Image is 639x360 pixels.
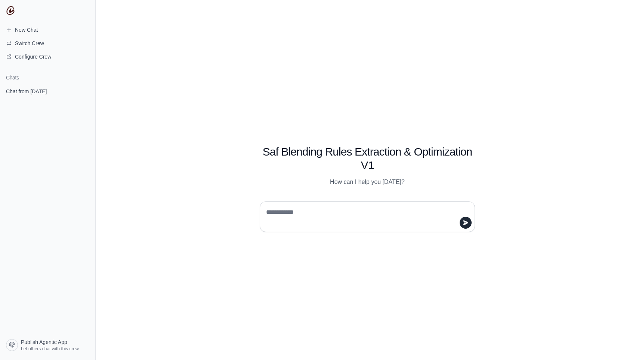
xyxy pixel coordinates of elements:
span: New Chat [15,26,38,34]
a: Publish Agentic App Let others chat with this crew [3,336,92,354]
a: New Chat [3,24,92,36]
button: Switch Crew [3,37,92,49]
span: Publish Agentic App [21,338,67,346]
a: Chat from [DATE] [3,84,92,98]
span: Let others chat with this crew [21,346,79,352]
span: Chat from [DATE] [6,88,47,95]
a: Configure Crew [3,51,92,63]
img: CrewAI Logo [6,6,15,15]
p: How can I help you [DATE]? [260,178,475,187]
span: Switch Crew [15,40,44,47]
h1: Saf Blending Rules Extraction & Optimization V1 [260,145,475,172]
span: Configure Crew [15,53,51,60]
